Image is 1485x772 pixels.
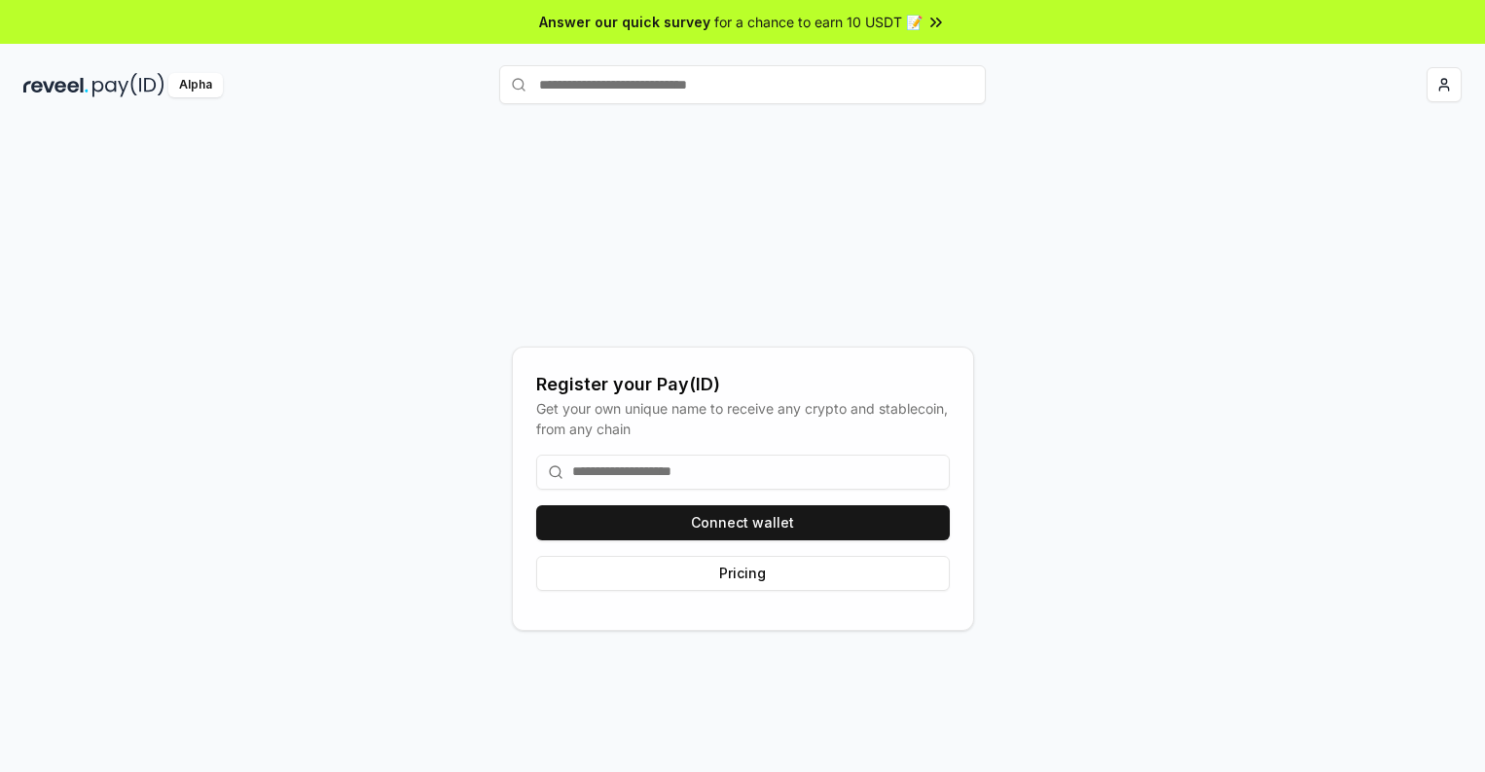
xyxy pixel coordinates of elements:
img: pay_id [92,73,164,97]
img: reveel_dark [23,73,89,97]
span: Answer our quick survey [539,12,710,32]
span: for a chance to earn 10 USDT 📝 [714,12,923,32]
button: Connect wallet [536,505,950,540]
div: Alpha [168,73,223,97]
div: Register your Pay(ID) [536,371,950,398]
button: Pricing [536,556,950,591]
div: Get your own unique name to receive any crypto and stablecoin, from any chain [536,398,950,439]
